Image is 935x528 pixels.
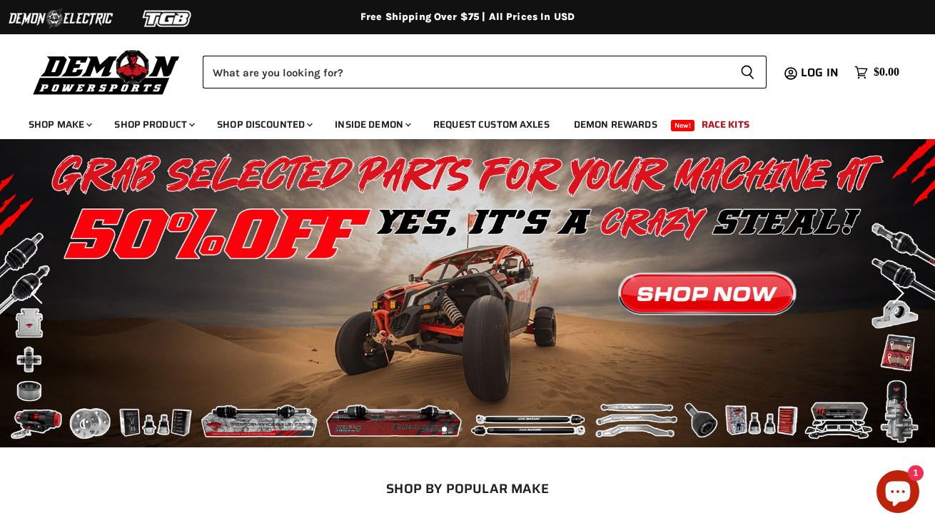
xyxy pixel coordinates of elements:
a: Inside Demon [324,110,420,139]
a: Shop Product [103,110,203,139]
li: Page dot 4 [489,427,494,432]
a: Shop Discounted [206,110,321,139]
li: Page dot 2 [458,427,463,432]
form: Product [203,56,767,88]
a: $0.00 [847,62,906,83]
input: Search [203,56,729,88]
inbox-online-store-chat: Shopify online store chat [872,470,924,517]
span: Log in [801,64,839,81]
a: Demon Rewards [563,110,668,139]
img: Demon Electric Logo 2 [7,5,114,32]
button: Next [881,279,910,308]
a: Request Custom Axles [423,110,560,139]
a: Shop Make [18,110,101,139]
img: TGB Logo 2 [114,5,221,32]
button: Previous [25,279,54,308]
a: Log in [794,66,847,79]
button: Search [729,56,767,88]
h2: SHOP BY POPULAR MAKE [18,481,918,496]
li: Page dot 3 [473,427,478,432]
ul: Main menu [18,104,896,139]
span: New! [671,120,695,131]
span: $0.00 [874,66,899,79]
img: Demon Powersports [29,46,185,97]
li: Page dot 1 [442,427,447,432]
a: Race Kits [691,110,760,139]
